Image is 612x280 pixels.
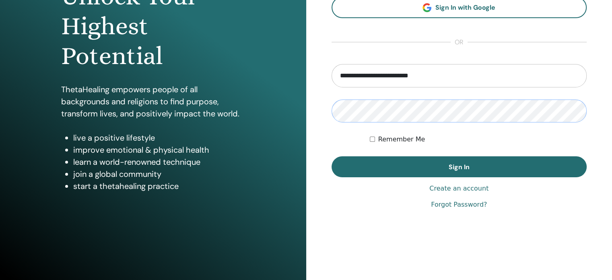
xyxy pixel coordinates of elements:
a: Create an account [429,184,488,193]
a: Forgot Password? [431,200,487,209]
span: Sign In [449,163,470,171]
div: Keep me authenticated indefinitely or until I manually logout [370,135,587,144]
span: or [451,37,468,47]
li: learn a world-renowned technique [73,156,245,168]
li: start a thetahealing practice [73,180,245,192]
label: Remember Me [378,135,425,144]
p: ThetaHealing empowers people of all backgrounds and religions to find purpose, transform lives, a... [61,83,245,120]
li: live a positive lifestyle [73,132,245,144]
button: Sign In [332,156,587,177]
li: improve emotional & physical health [73,144,245,156]
li: join a global community [73,168,245,180]
span: Sign In with Google [435,3,495,12]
